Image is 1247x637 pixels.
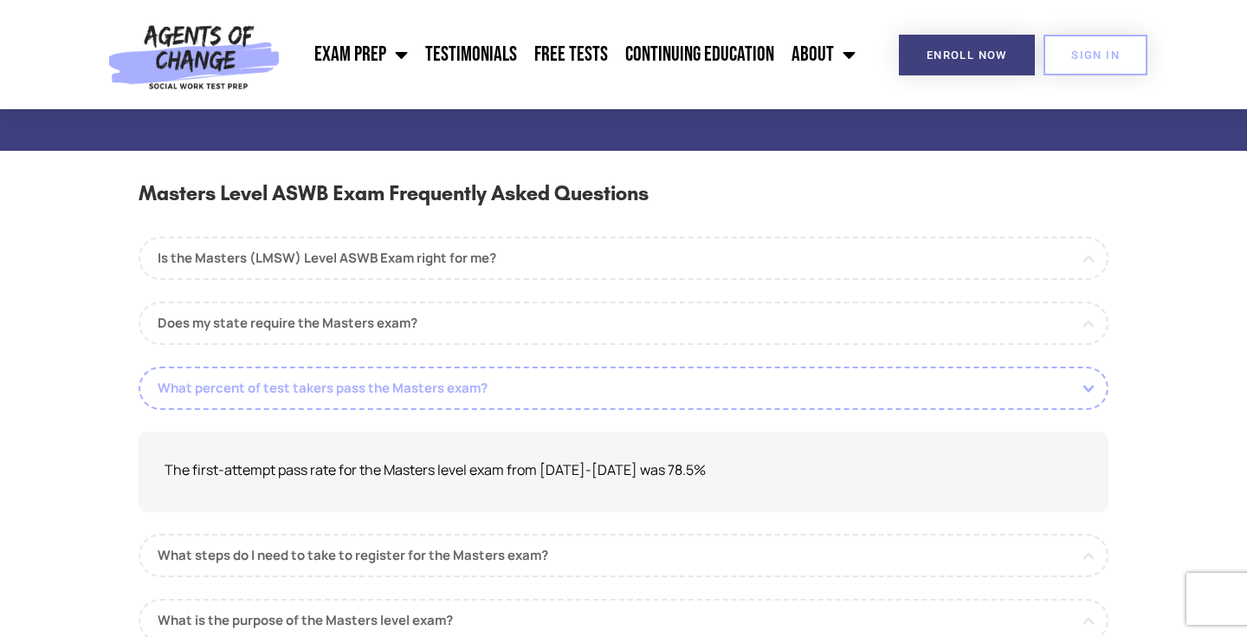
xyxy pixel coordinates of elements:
a: SIGN IN [1043,35,1147,75]
a: Enroll Now [899,35,1035,75]
a: Is the Masters (LMSW) Level ASWB Exam right for me? [139,237,1108,280]
a: Testimonials [417,33,526,76]
p: The first-attempt pass rate for the Masters level exam from [DATE]-[DATE] was 78.5% [165,458,1082,483]
span: Enroll Now [927,49,1007,61]
a: Does my state require the Masters exam? [139,302,1108,345]
a: Continuing Education [617,33,783,76]
h3: Masters Level ASWB Exam Frequently Asked Questions [139,177,1108,227]
a: About [783,33,864,76]
a: Exam Prep [306,33,417,76]
a: What steps do I need to take to register for the Masters exam? [139,534,1108,577]
nav: Menu [288,33,865,76]
a: What percent of test takers pass the Masters exam? [139,367,1108,410]
a: Free Tests [526,33,617,76]
span: SIGN IN [1071,49,1120,61]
